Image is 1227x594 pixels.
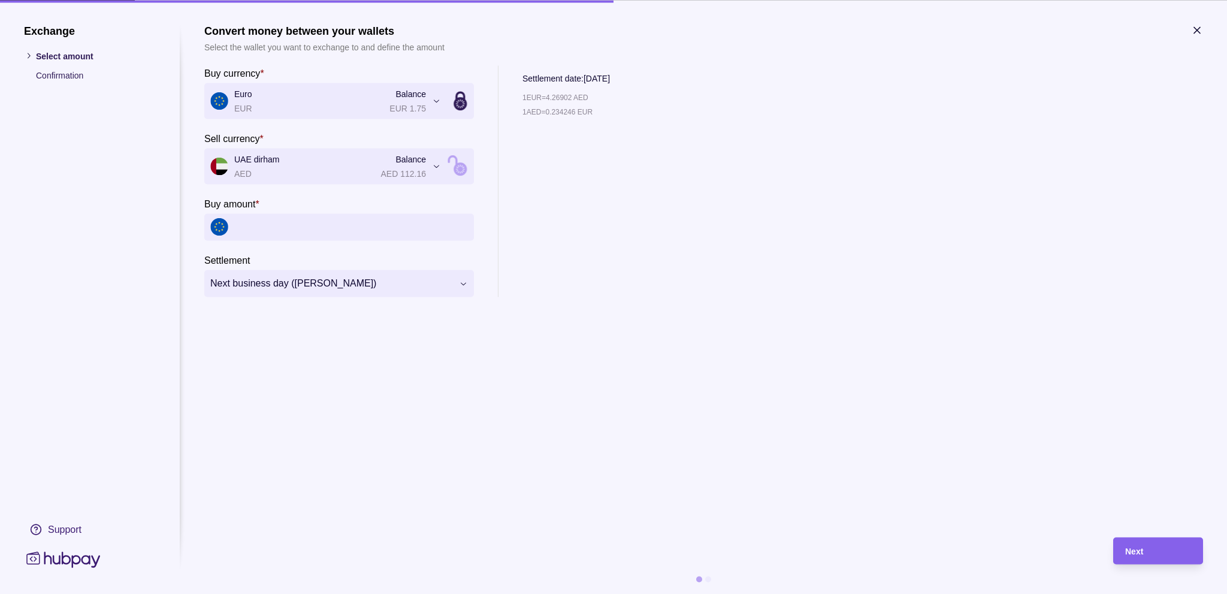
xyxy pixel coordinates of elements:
label: Buy amount [204,196,259,210]
p: Settlement date: [DATE] [522,71,610,85]
div: Support [48,523,81,536]
p: Buy amount [204,198,255,209]
p: 1 EUR = 4.26902 AED [522,91,588,104]
p: Settlement [204,255,250,265]
input: amount [234,213,468,240]
p: Confirmation [36,68,156,82]
p: Select amount [36,49,156,62]
label: Sell currency [204,131,264,145]
label: Buy currency [204,65,264,80]
a: Support [24,517,156,542]
label: Settlement [204,252,250,267]
span: Next [1125,547,1143,556]
img: eu [210,218,228,236]
p: Sell currency [204,133,259,143]
p: Buy currency [204,68,260,78]
p: Select the wallet you want to exchange to and define the amount [204,40,445,53]
h1: Convert money between your wallets [204,24,445,37]
p: 1 AED = 0.234246 EUR [522,105,593,118]
h1: Exchange [24,24,156,37]
button: Next [1113,537,1203,564]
